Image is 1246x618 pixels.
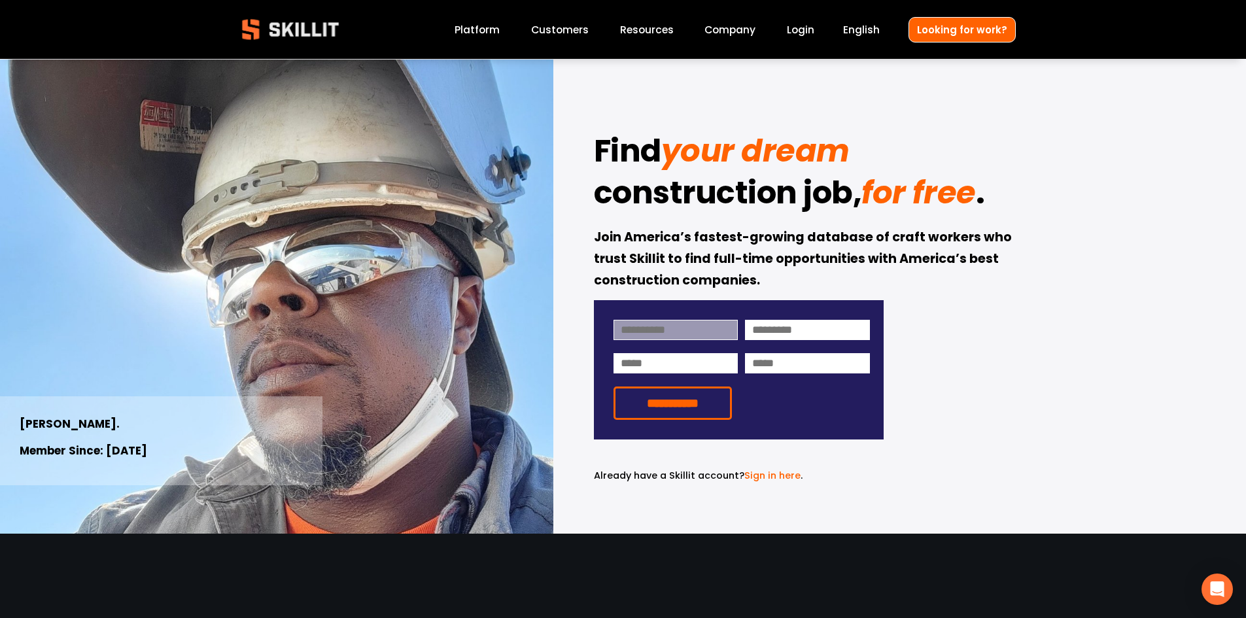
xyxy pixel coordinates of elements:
a: Company [704,21,755,39]
strong: Find [594,127,661,180]
span: English [843,22,880,37]
span: Already have a Skillit account? [594,469,744,482]
img: Skillit [231,10,350,49]
strong: Join America’s fastest-growing database of craft workers who trust Skillit to find full-time oppo... [594,228,1014,292]
strong: construction job, [594,169,862,222]
p: . [594,468,884,483]
a: Platform [455,21,500,39]
a: Customers [531,21,589,39]
strong: Member Since: [DATE] [20,442,147,461]
div: Open Intercom Messenger [1202,574,1233,605]
strong: [PERSON_NAME]. [20,415,120,434]
strong: . [976,169,985,222]
span: Resources [620,22,674,37]
em: your dream [661,129,850,173]
a: folder dropdown [620,21,674,39]
em: for free [861,171,975,215]
div: language picker [843,21,880,39]
a: Looking for work? [909,17,1016,43]
a: Sign in here [744,469,801,482]
a: Login [787,21,814,39]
